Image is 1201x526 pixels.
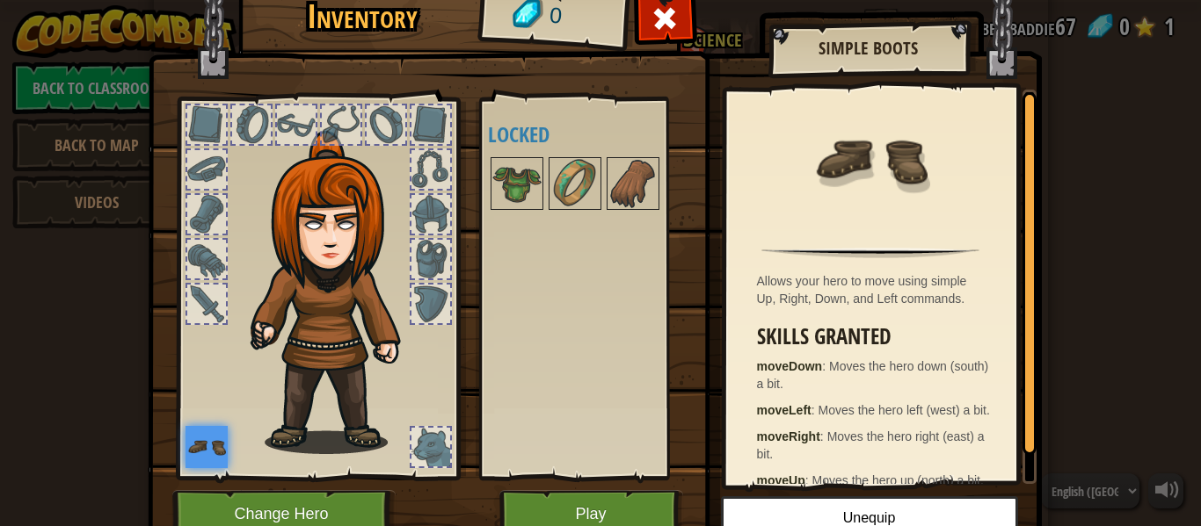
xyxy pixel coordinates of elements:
[757,325,994,349] h3: Skills Granted
[186,426,228,468] img: portrait.png
[550,159,600,208] img: portrait.png
[820,429,827,443] span: :
[757,359,989,391] span: Moves the hero down (south) a bit.
[492,159,542,208] img: portrait.png
[488,123,695,146] h4: Locked
[757,429,820,443] strong: moveRight
[757,403,812,417] strong: moveLeft
[761,248,979,258] img: hr.png
[757,429,985,461] span: Moves the hero right (east) a bit.
[608,159,658,208] img: portrait.png
[819,403,990,417] span: Moves the hero left (west) a bit.
[805,473,812,487] span: :
[786,39,951,58] h2: Simple Boots
[812,473,984,487] span: Moves the hero up (north) a bit.
[813,103,928,217] img: portrait.png
[243,131,432,454] img: hair_f2.png
[757,359,823,373] strong: moveDown
[757,473,805,487] strong: moveUp
[812,403,819,417] span: :
[822,359,829,373] span: :
[757,272,994,307] div: Allows your hero to move using simple Up, Right, Down, and Left commands.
